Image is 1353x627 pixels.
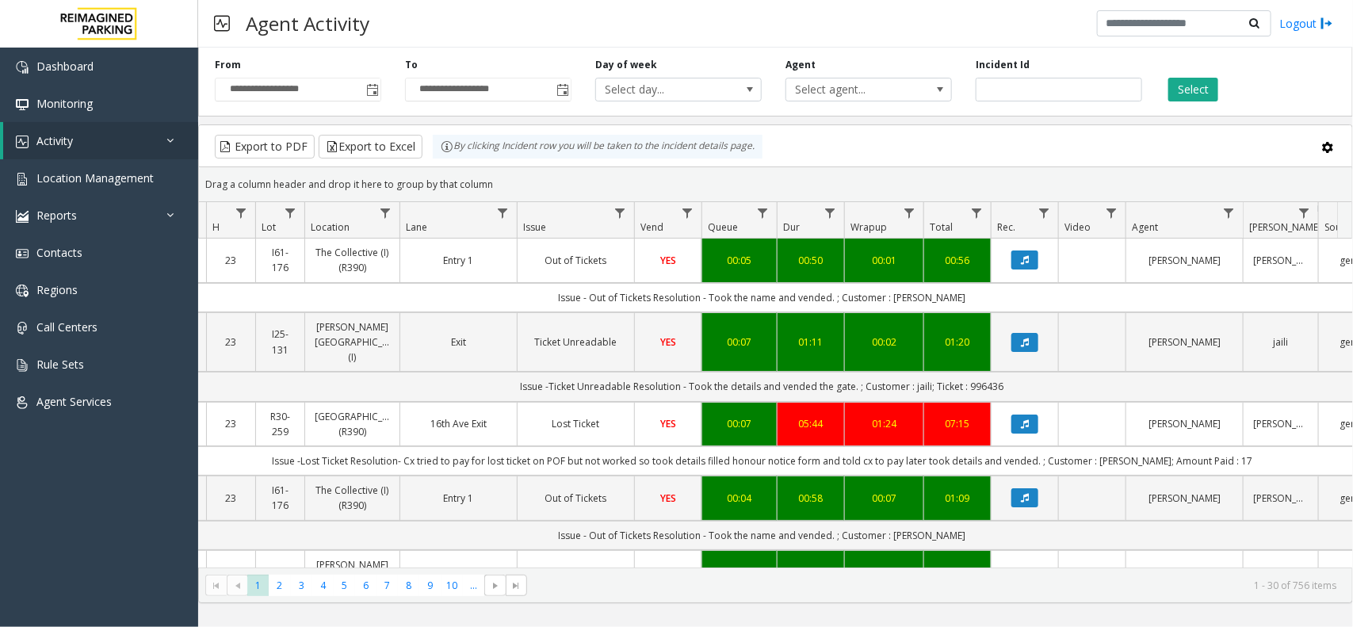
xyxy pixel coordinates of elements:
[484,575,506,597] span: Go to the next page
[644,416,692,431] a: YES
[266,245,295,275] a: I61-176
[820,202,841,224] a: Dur Filter Menu
[266,483,295,513] a: I61-176
[997,220,1015,234] span: Rec.
[36,319,97,335] span: Call Centers
[610,202,631,224] a: Issue Filter Menu
[36,282,78,297] span: Regions
[787,491,835,506] div: 00:58
[1132,220,1158,234] span: Agent
[850,220,887,234] span: Wrapup
[16,285,29,297] img: 'icon'
[216,335,246,350] a: 23
[1101,202,1122,224] a: Video Filter Menu
[930,220,953,234] span: Total
[677,202,698,224] a: Vend Filter Menu
[854,335,914,350] a: 00:02
[419,575,441,596] span: Page 9
[595,58,657,72] label: Day of week
[1136,253,1233,268] a: [PERSON_NAME]
[216,253,246,268] a: 23
[334,575,355,596] span: Page 5
[16,210,29,223] img: 'icon'
[315,319,390,365] a: [PERSON_NAME][GEOGRAPHIC_DATA] (I)
[312,575,334,596] span: Page 4
[854,416,914,431] div: 01:24
[934,491,981,506] a: 01:09
[644,491,692,506] a: YES
[16,61,29,74] img: 'icon'
[16,98,29,111] img: 'icon'
[854,491,914,506] div: 00:07
[266,564,295,595] a: I25-131
[36,394,112,409] span: Agent Services
[247,575,269,596] span: Page 1
[231,202,252,224] a: H Filter Menu
[463,575,484,596] span: Page 11
[640,220,663,234] span: Vend
[934,335,981,350] div: 01:20
[660,335,676,349] span: YES
[527,491,625,506] a: Out of Tickets
[1253,491,1309,506] a: [PERSON_NAME]
[976,58,1030,72] label: Incident Id
[537,579,1336,592] kendo-pager-info: 1 - 30 of 756 items
[783,220,800,234] span: Dur
[410,335,507,350] a: Exit
[1218,202,1240,224] a: Agent Filter Menu
[266,327,295,357] a: I25-131
[787,335,835,350] a: 01:11
[1136,491,1233,506] a: [PERSON_NAME]
[712,416,767,431] a: 00:07
[527,335,625,350] a: Ticket Unreadable
[854,253,914,268] a: 00:01
[1136,416,1233,431] a: [PERSON_NAME]
[16,359,29,372] img: 'icon'
[1294,202,1315,224] a: Parker Filter Menu
[3,122,198,159] a: Activity
[36,133,73,148] span: Activity
[899,202,920,224] a: Wrapup Filter Menu
[36,96,93,111] span: Monitoring
[319,135,422,159] button: Export to Excel
[1321,15,1333,32] img: logout
[215,58,241,72] label: From
[966,202,988,224] a: Total Filter Menu
[406,220,427,234] span: Lane
[315,557,390,603] a: [PERSON_NAME][GEOGRAPHIC_DATA] (I)
[934,253,981,268] div: 00:56
[16,396,29,409] img: 'icon'
[712,491,767,506] div: 00:04
[489,579,502,592] span: Go to the next page
[660,254,676,267] span: YES
[410,491,507,506] a: Entry 1
[36,245,82,260] span: Contacts
[787,416,835,431] a: 05:44
[216,416,246,431] a: 23
[16,173,29,185] img: 'icon'
[398,575,419,596] span: Page 8
[280,202,301,224] a: Lot Filter Menu
[786,78,918,101] span: Select agent...
[1253,253,1309,268] a: [PERSON_NAME]
[36,170,154,185] span: Location Management
[375,202,396,224] a: Location Filter Menu
[441,140,453,153] img: infoIcon.svg
[596,78,728,101] span: Select day...
[433,135,762,159] div: By clicking Incident row you will be taken to the incident details page.
[712,335,767,350] a: 00:07
[934,416,981,431] a: 07:15
[492,202,514,224] a: Lane Filter Menu
[787,253,835,268] a: 00:50
[262,220,276,234] span: Lot
[215,135,315,159] button: Export to PDF
[1034,202,1055,224] a: Rec. Filter Menu
[410,253,507,268] a: Entry 1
